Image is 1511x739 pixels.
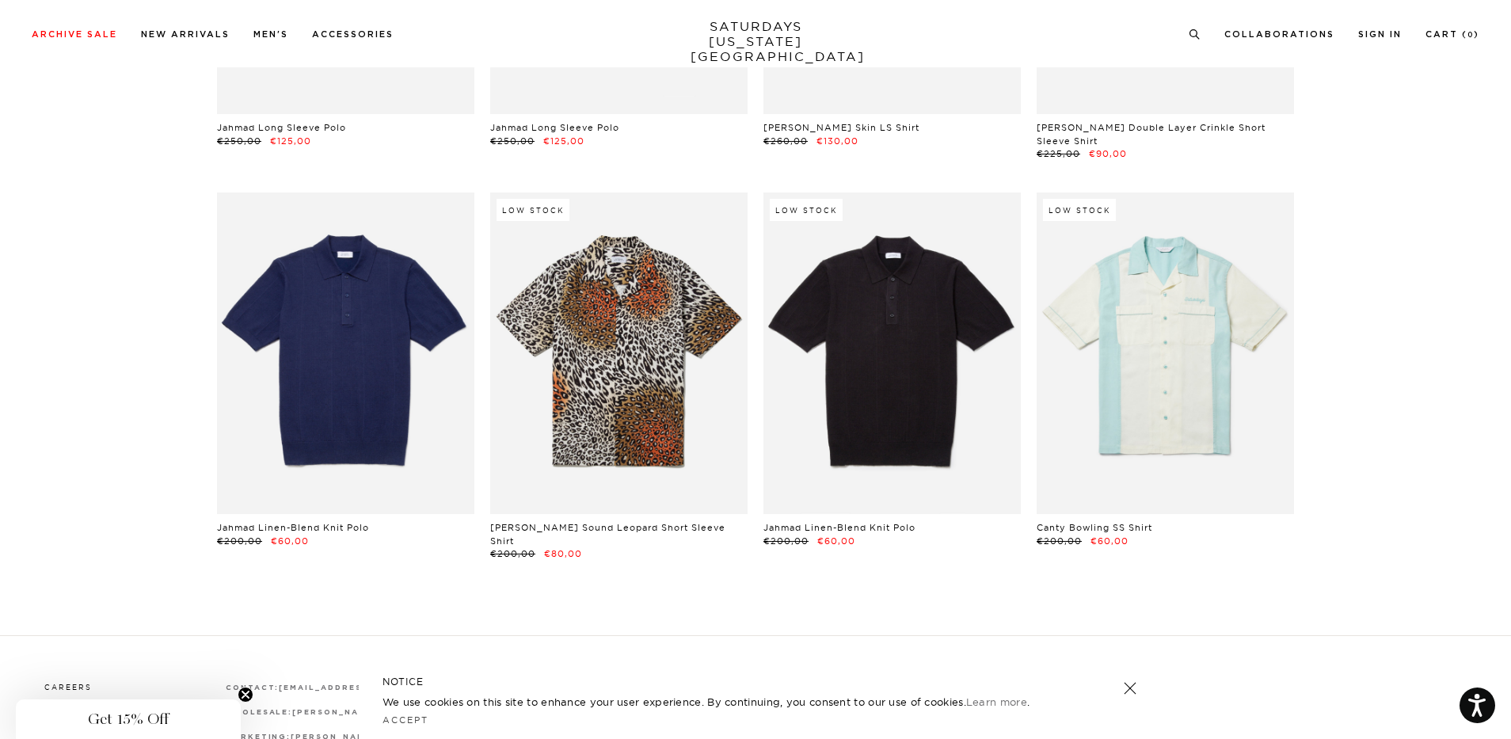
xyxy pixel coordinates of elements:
[1089,148,1127,159] span: €90,00
[383,714,428,726] a: Accept
[1037,148,1080,159] span: €225,00
[270,135,311,147] span: €125,00
[279,683,457,691] a: [EMAIL_ADDRESS][DOMAIN_NAME]
[226,684,280,691] strong: contact:
[763,122,919,133] a: [PERSON_NAME] Skin LS Shirt
[226,709,293,716] strong: wholesale:
[88,710,169,729] span: Get 15% Off
[238,687,253,703] button: Close teaser
[966,695,1027,708] a: Learn more
[44,683,92,691] a: Careers
[279,684,457,691] strong: [EMAIL_ADDRESS][DOMAIN_NAME]
[817,535,855,547] span: €60,00
[490,548,535,559] span: €200,00
[1090,535,1128,547] span: €60,00
[490,522,725,547] a: [PERSON_NAME] Sound Leopard Short Sleeve Shirt
[763,135,808,147] span: €260,00
[217,522,369,533] a: Jahmad Linen-Blend Knit Polo
[1037,522,1152,533] a: Canty Bowling SS Shirt
[1037,122,1266,147] a: [PERSON_NAME] Double Layer Crinkle Short Sleeve Shirt
[1467,32,1474,39] small: 0
[141,30,230,39] a: New Arrivals
[816,135,858,147] span: €130,00
[292,707,556,716] a: [PERSON_NAME][EMAIL_ADDRESS][DOMAIN_NAME]
[312,30,394,39] a: Accessories
[1358,30,1402,39] a: Sign In
[271,535,309,547] span: €60,00
[217,122,346,133] a: Jahmad Long Sleeve Polo
[490,122,619,133] a: Jahmad Long Sleeve Polo
[544,548,582,559] span: €80,00
[1425,30,1479,39] a: Cart (0)
[383,694,1072,710] p: We use cookies on this site to enhance your user experience. By continuing, you consent to our us...
[543,135,584,147] span: €125,00
[383,675,1128,689] h5: NOTICE
[763,535,809,547] span: €200,00
[32,30,117,39] a: Archive Sale
[763,522,915,533] a: Jahmad Linen-Blend Knit Polo
[292,709,556,716] strong: [PERSON_NAME][EMAIL_ADDRESS][DOMAIN_NAME]
[497,199,569,221] div: Low Stock
[217,135,261,147] span: €250,00
[1224,30,1334,39] a: Collaborations
[490,135,535,147] span: €250,00
[217,535,262,547] span: €200,00
[691,19,821,64] a: SATURDAYS[US_STATE][GEOGRAPHIC_DATA]
[16,699,241,739] div: Get 15% OffClose teaser
[1043,199,1116,221] div: Low Stock
[1037,535,1082,547] span: €200,00
[253,30,288,39] a: Men's
[770,199,843,221] div: Low Stock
